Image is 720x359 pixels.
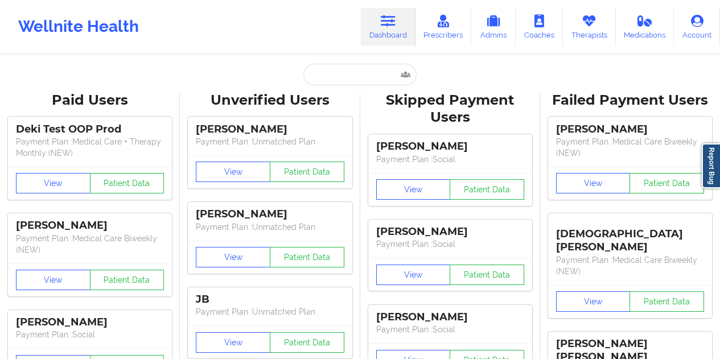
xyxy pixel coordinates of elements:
[270,332,344,353] button: Patient Data
[16,233,164,255] p: Payment Plan : Medical Care Biweekly (NEW)
[16,219,164,232] div: [PERSON_NAME]
[415,8,472,46] a: Prescribers
[16,123,164,136] div: Deki Test OOP Prod
[270,247,344,267] button: Patient Data
[376,179,451,200] button: View
[196,123,344,136] div: [PERSON_NAME]
[616,8,674,46] a: Medications
[196,136,344,147] p: Payment Plan : Unmatched Plan
[196,247,270,267] button: View
[702,143,720,188] a: Report Bug
[16,136,164,159] p: Payment Plan : Medical Care + Therapy Monthly (NEW)
[196,293,344,306] div: JB
[376,225,524,238] div: [PERSON_NAME]
[450,265,524,285] button: Patient Data
[674,8,720,46] a: Account
[90,173,164,193] button: Patient Data
[361,8,415,46] a: Dashboard
[556,136,704,159] p: Payment Plan : Medical Care Biweekly (NEW)
[196,221,344,233] p: Payment Plan : Unmatched Plan
[376,140,524,153] div: [PERSON_NAME]
[368,92,532,127] div: Skipped Payment Users
[16,329,164,340] p: Payment Plan : Social
[376,265,451,285] button: View
[516,8,563,46] a: Coaches
[563,8,616,46] a: Therapists
[471,8,516,46] a: Admins
[556,254,704,277] p: Payment Plan : Medical Care Biweekly (NEW)
[188,92,352,109] div: Unverified Users
[90,270,164,290] button: Patient Data
[556,291,631,312] button: View
[16,316,164,329] div: [PERSON_NAME]
[556,173,631,193] button: View
[196,208,344,221] div: [PERSON_NAME]
[196,332,270,353] button: View
[630,291,704,312] button: Patient Data
[556,219,704,254] div: [DEMOGRAPHIC_DATA][PERSON_NAME]
[376,154,524,165] p: Payment Plan : Social
[548,92,712,109] div: Failed Payment Users
[196,306,344,317] p: Payment Plan : Unmatched Plan
[270,162,344,182] button: Patient Data
[556,123,704,136] div: [PERSON_NAME]
[376,311,524,324] div: [PERSON_NAME]
[450,179,524,200] button: Patient Data
[16,270,90,290] button: View
[16,173,90,193] button: View
[630,173,704,193] button: Patient Data
[376,238,524,250] p: Payment Plan : Social
[196,162,270,182] button: View
[376,324,524,335] p: Payment Plan : Social
[8,92,172,109] div: Paid Users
